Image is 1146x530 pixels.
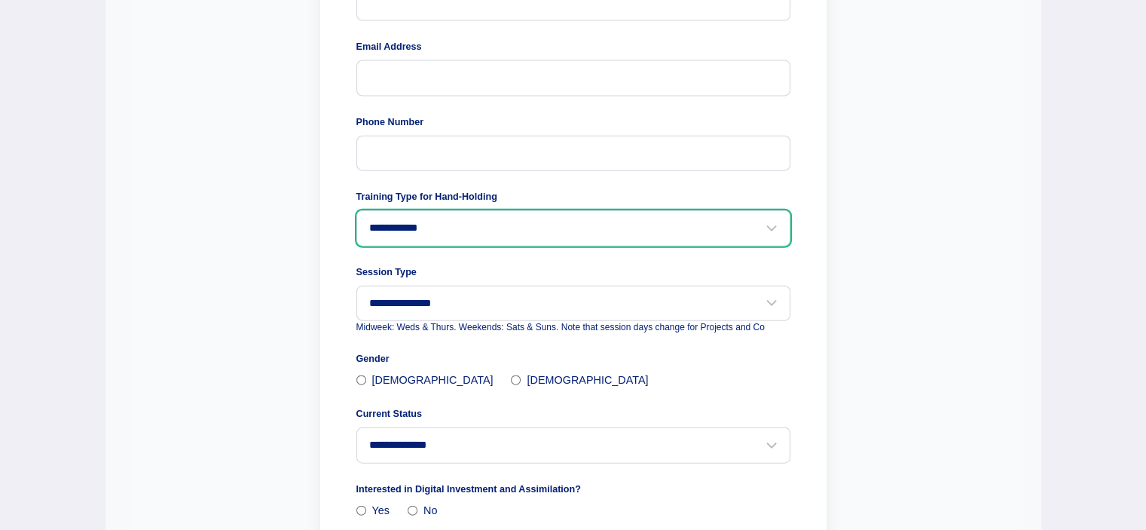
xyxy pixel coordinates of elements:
label: Interested in Digital Investment and Assimilation? [356,482,790,497]
p: Midweek: Weds & Thurs. Weekends: Sats & Suns. Note that session days change for Projects and Co [356,321,790,333]
input: Yes [356,506,366,516]
span: [DEMOGRAPHIC_DATA] [372,372,494,389]
span: No [423,503,437,519]
span: [DEMOGRAPHIC_DATA] [527,372,648,389]
input: No [408,506,417,516]
input: [DEMOGRAPHIC_DATA] [511,375,521,385]
input: [DEMOGRAPHIC_DATA] [356,375,366,385]
label: Session Type [356,265,790,280]
label: Gender [356,351,790,366]
span: Yes [372,503,390,519]
label: Phone Number [356,115,790,130]
label: Training Type for Hand-Holding [356,189,790,204]
label: Email Address [356,39,790,54]
label: Current Status [356,406,790,421]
